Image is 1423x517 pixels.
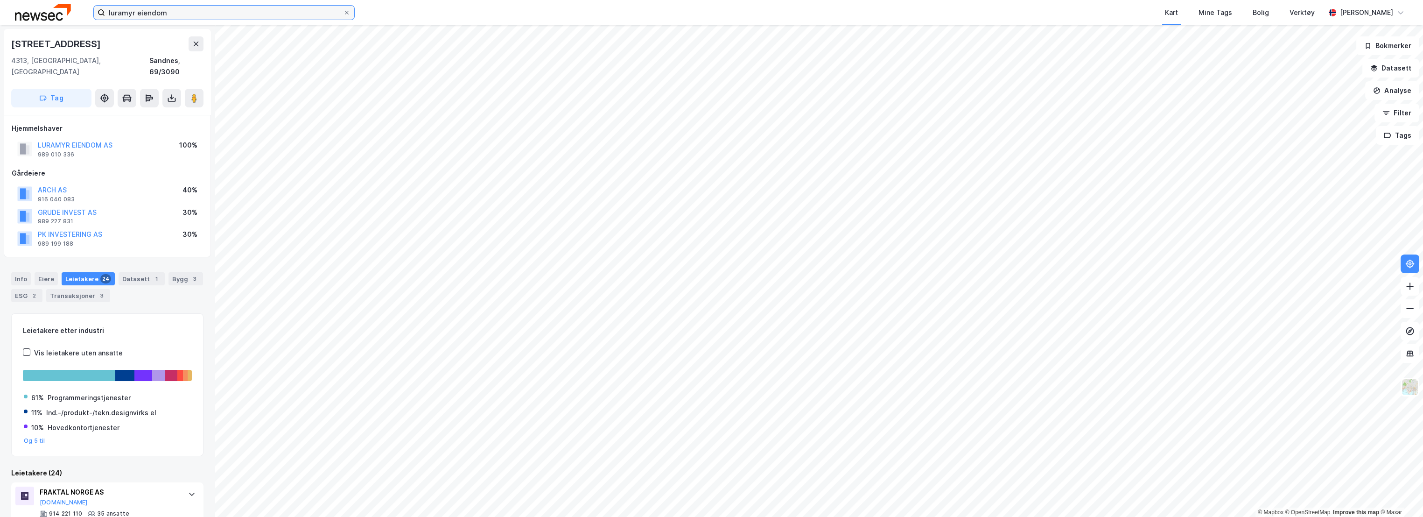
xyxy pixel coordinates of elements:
div: Vis leietakere uten ansatte [34,347,123,359]
div: 30% [182,229,197,240]
div: Bygg [168,272,203,285]
div: 3 [190,274,199,283]
div: Eiere [35,272,58,285]
div: Kart [1165,7,1178,18]
div: 24 [100,274,111,283]
div: Info [11,272,31,285]
div: 100% [179,140,197,151]
button: Datasett [1362,59,1419,78]
div: 4313, [GEOGRAPHIC_DATA], [GEOGRAPHIC_DATA] [11,55,149,78]
button: Tag [11,89,91,107]
button: Tags [1376,126,1419,145]
div: Ind.-/produkt-/tekn.designvirks el [46,407,156,418]
div: 40% [182,184,197,196]
div: Verktøy [1290,7,1315,18]
div: Sandnes, 69/3090 [149,55,203,78]
div: 3 [97,291,106,300]
div: Mine Tags [1199,7,1232,18]
div: Leietakere (24) [11,467,203,479]
a: OpenStreetMap [1285,509,1331,516]
div: 61% [31,392,44,404]
button: [DOMAIN_NAME] [40,499,88,506]
div: Hjemmelshaver [12,123,203,134]
div: Leietakere [62,272,115,285]
button: Analyse [1365,81,1419,100]
div: 989 010 336 [38,151,74,158]
div: Transaksjoner [46,289,110,302]
button: Og 5 til [24,437,45,445]
div: 1 [152,274,161,283]
div: FRAKTAL NORGE AS [40,487,179,498]
input: Søk på adresse, matrikkel, gårdeiere, leietakere eller personer [105,6,343,20]
div: Gårdeiere [12,168,203,179]
div: 989 227 831 [38,218,73,225]
img: Z [1401,378,1419,396]
a: Improve this map [1333,509,1379,516]
div: Kontrollprogram for chat [1376,472,1423,517]
div: ESG [11,289,42,302]
iframe: Chat Widget [1376,472,1423,517]
div: Programmeringstjenester [48,392,131,404]
div: [STREET_ADDRESS] [11,36,103,51]
div: 989 199 188 [38,240,73,248]
div: 2 [29,291,39,300]
div: Datasett [119,272,165,285]
div: 30% [182,207,197,218]
img: newsec-logo.f6e21ccffca1b3a03d2d.png [15,4,71,21]
button: Filter [1374,104,1419,122]
button: Bokmerker [1356,36,1419,55]
div: 916 040 083 [38,196,75,203]
div: Hovedkontortjenester [48,422,119,433]
div: Leietakere etter industri [23,325,192,336]
div: Bolig [1253,7,1269,18]
div: 11% [31,407,42,418]
div: [PERSON_NAME] [1340,7,1393,18]
div: 10% [31,422,44,433]
a: Mapbox [1258,509,1283,516]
